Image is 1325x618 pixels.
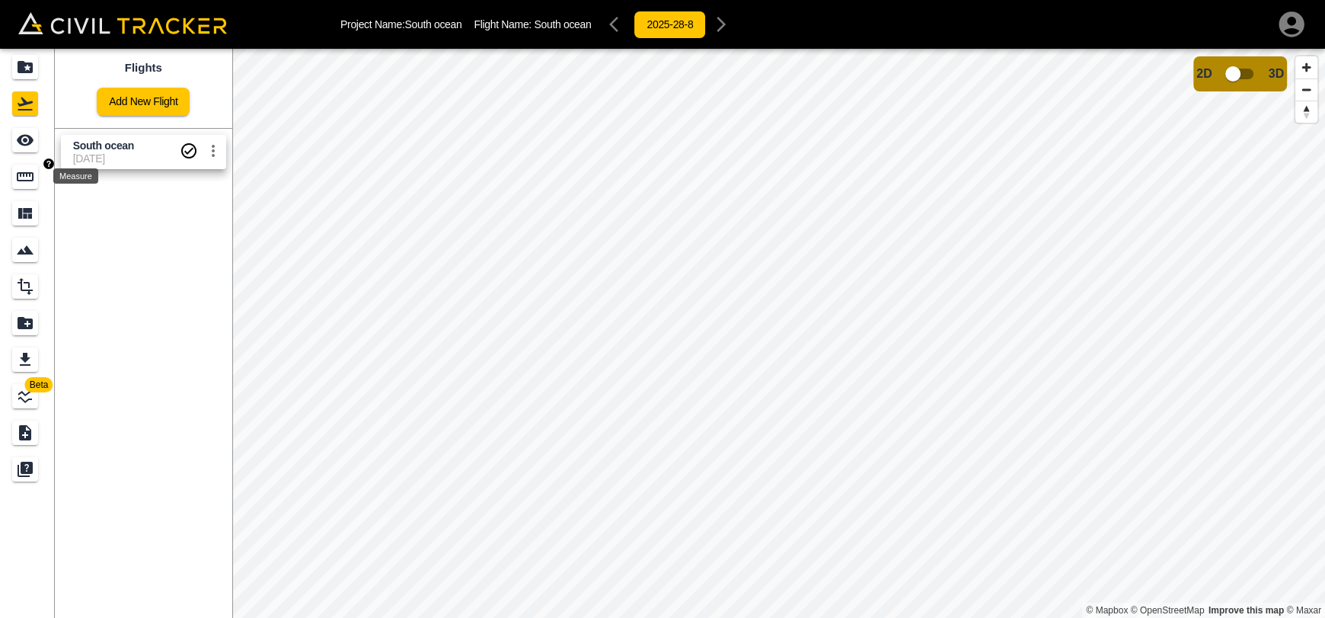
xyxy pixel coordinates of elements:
[1131,605,1205,616] a: OpenStreetMap
[1196,67,1212,81] span: 2D
[1286,605,1321,616] a: Maxar
[1295,78,1317,101] button: Zoom out
[18,12,227,34] img: Civil Tracker
[534,18,591,30] span: South ocean
[1295,56,1317,78] button: Zoom in
[1269,67,1284,81] span: 3D
[232,49,1325,618] canvas: Map
[53,168,98,184] div: Measure
[1208,605,1284,616] a: Map feedback
[474,18,591,30] p: Flight Name:
[634,11,706,39] button: 2025-28-8
[1295,101,1317,123] button: Reset bearing to north
[340,18,461,30] p: Project Name: South ocean
[1086,605,1128,616] a: Mapbox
